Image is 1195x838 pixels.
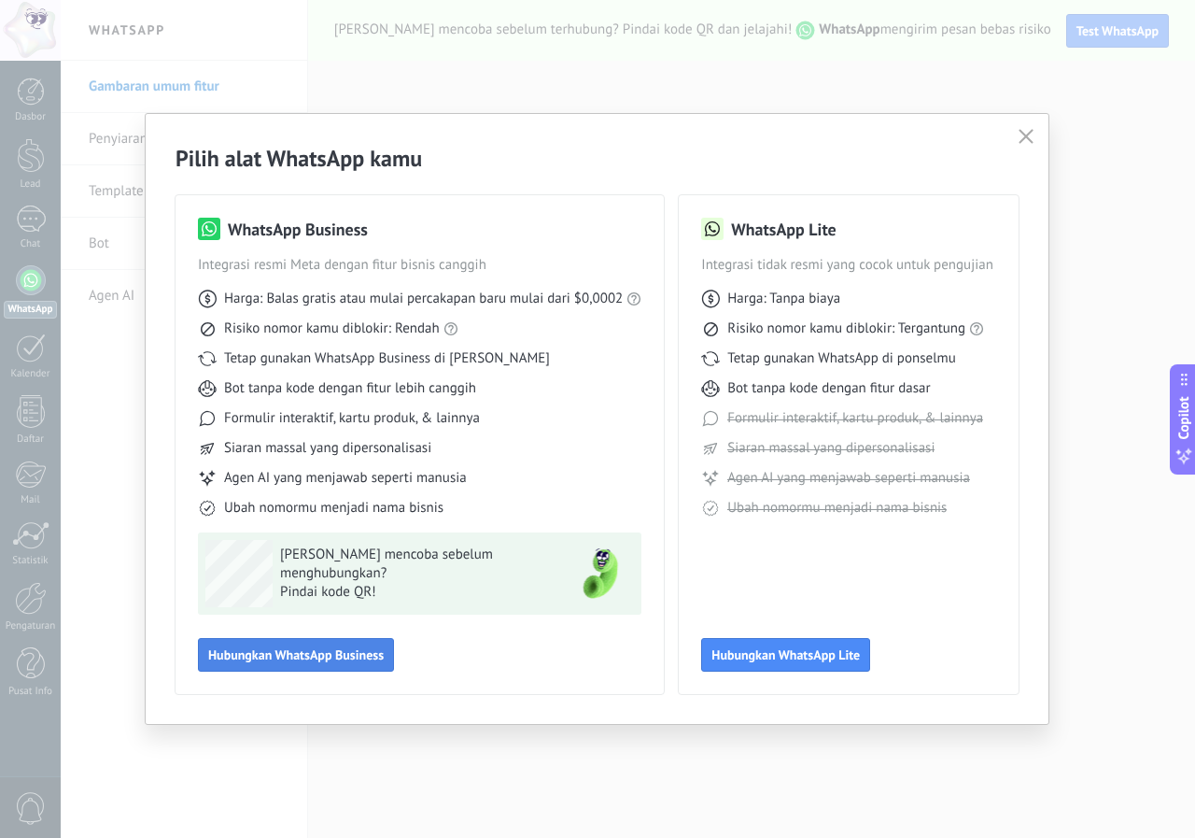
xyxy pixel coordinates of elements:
[567,540,634,607] img: green-phone.png
[224,290,623,308] span: Harga: Balas gratis atau mulai percakapan baru mulai dari $0,0002
[224,320,440,338] span: Risiko nomor kamu diblokir: Rendah
[280,546,553,583] span: [PERSON_NAME] mencoba sebelum menghubungkan?
[727,290,840,308] span: Harga: Tanpa biaya
[727,469,970,488] span: Agen AI yang menjawab seperti manusia
[727,439,935,458] span: Siaran massal yang dipersonalisasi
[224,469,467,488] span: Agen AI yang menjawab seperti manusia
[198,256,641,275] span: Integrasi resmi Meta dengan fitur bisnis canggih
[208,648,384,661] span: Hubungkan WhatsApp Business
[727,409,983,428] span: Formulir interaktif, kartu produk, & lainnya
[224,379,476,398] span: Bot tanpa kode dengan fitur lebih canggih
[224,409,480,428] span: Formulir interaktif, kartu produk, & lainnya
[176,144,1019,173] h2: Pilih alat WhatsApp kamu
[701,638,870,672] button: Hubungkan WhatsApp Lite
[1174,396,1193,439] span: Copilot
[727,349,956,368] span: Tetap gunakan WhatsApp di ponselmu
[731,218,836,241] h3: WhatsApp Lite
[727,499,947,518] span: Ubah nomormu menjadi nama bisnis
[198,638,394,672] button: Hubungkan WhatsApp Business
[701,256,996,275] span: Integrasi tidak resmi yang cocok untuk pengujian
[228,218,368,241] h3: WhatsApp Business
[224,349,550,368] span: Tetap gunakan WhatsApp Business di [PERSON_NAME]
[727,320,965,338] span: Risiko nomor kamu diblokir: Tergantung
[711,648,860,661] span: Hubungkan WhatsApp Lite
[224,439,431,458] span: Siaran massal yang dipersonalisasi
[224,499,443,518] span: Ubah nomormu menjadi nama bisnis
[280,583,553,602] span: Pindai kode QR!
[727,379,930,398] span: Bot tanpa kode dengan fitur dasar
